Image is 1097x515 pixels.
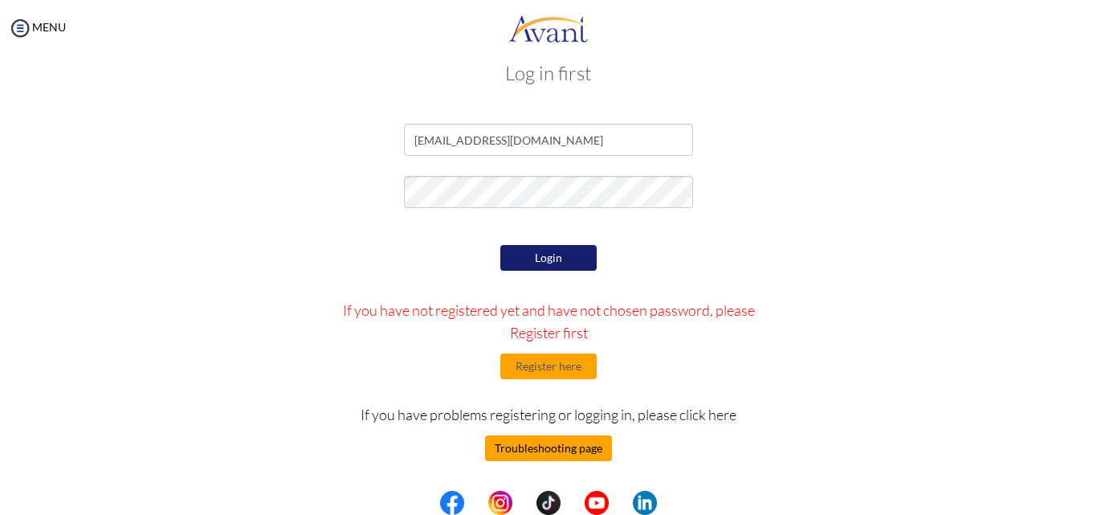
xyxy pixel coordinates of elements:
img: blank.png [512,491,536,515]
p: If you have problems registering or logging in, please click here [326,403,772,426]
img: icon-menu.png [8,16,32,40]
img: blank.png [464,491,488,515]
img: fb.png [440,491,464,515]
button: Login [500,245,597,271]
p: If you have not registered yet and have not chosen password, please Register first [326,299,772,344]
img: li.png [633,491,657,515]
a: MENU [8,20,66,34]
button: Register here [500,354,597,379]
img: logo.png [508,4,589,52]
img: yt.png [585,491,609,515]
button: Troubleshooting page [485,435,612,461]
p: If you have forgotten password, please click here [326,485,772,508]
img: tt.png [536,491,561,515]
img: blank.png [561,491,585,515]
img: blank.png [609,491,633,515]
input: Email [404,124,693,156]
img: in.png [488,491,512,515]
h3: Log in first [91,63,1006,84]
